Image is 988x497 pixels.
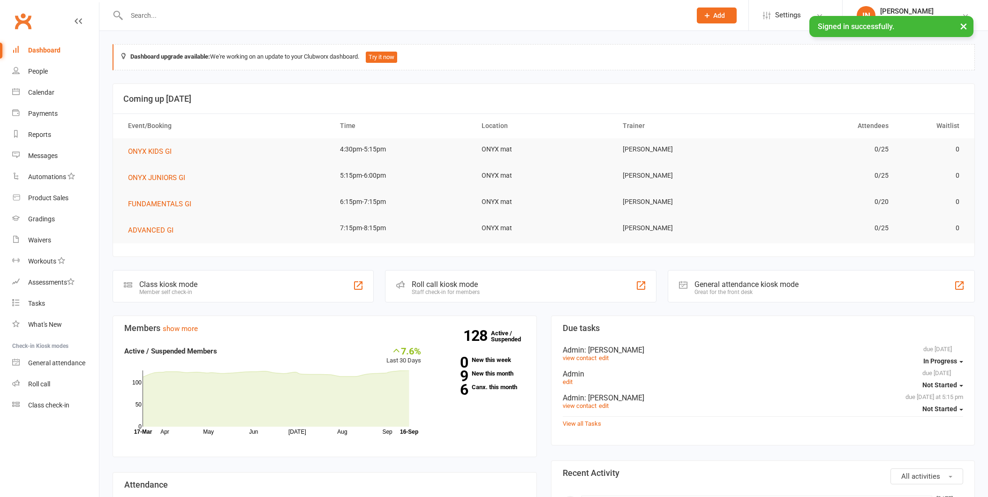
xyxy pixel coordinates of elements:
h3: Attendance [124,480,525,489]
a: edit [599,402,609,409]
a: General attendance kiosk mode [12,353,99,374]
td: 0/25 [756,165,897,187]
td: 0/20 [756,191,897,213]
td: 6:15pm-7:15pm [332,191,473,213]
a: Dashboard [12,40,99,61]
div: Dashboard [28,46,60,54]
div: 7.6% [386,346,421,356]
a: edit [599,354,609,361]
th: Trainer [614,114,755,138]
td: [PERSON_NAME] [614,165,755,187]
button: Not Started [922,377,963,393]
div: Admin [563,369,964,378]
h3: Coming up [DATE] [123,94,964,104]
div: Messages [28,152,58,159]
td: [PERSON_NAME] [614,191,755,213]
div: Waivers [28,236,51,244]
span: : [PERSON_NAME] [584,393,644,402]
a: show more [163,324,198,333]
th: Event/Booking [120,114,332,138]
div: What's New [28,321,62,328]
a: View all Tasks [563,420,601,427]
span: Not Started [922,405,957,413]
div: IN [857,6,875,25]
a: Roll call [12,374,99,395]
strong: 9 [435,369,468,383]
span: Settings [775,5,801,26]
div: Automations [28,173,66,181]
a: People [12,61,99,82]
div: Assessments [28,279,75,286]
div: Workouts [28,257,56,265]
td: 4:30pm-5:15pm [332,138,473,160]
div: Tasks [28,300,45,307]
td: ONYX mat [473,165,614,187]
td: [PERSON_NAME] [614,217,755,239]
button: Add [697,8,737,23]
td: 0 [897,217,968,239]
div: Roll call kiosk mode [412,280,480,289]
button: × [955,16,972,36]
td: 0 [897,138,968,160]
a: Calendar [12,82,99,103]
th: Location [473,114,614,138]
h3: Recent Activity [563,468,964,478]
button: Try it now [366,52,397,63]
button: In Progress [923,353,963,369]
td: 0 [897,191,968,213]
strong: Active / Suspended Members [124,347,217,355]
span: Add [713,12,725,19]
div: [PERSON_NAME] [880,7,962,15]
a: 0New this week [435,357,525,363]
span: Signed in successfully. [818,22,894,31]
button: ONYX JUNIORS GI [128,172,192,183]
td: ONYX mat [473,191,614,213]
div: People [28,68,48,75]
td: 7:15pm-8:15pm [332,217,473,239]
button: FUNDAMENTALS GI [128,198,198,210]
a: 9New this month [435,370,525,377]
span: ONYX JUNIORS GI [128,173,185,182]
a: Tasks [12,293,99,314]
a: Messages [12,145,99,166]
a: Product Sales [12,188,99,209]
span: Not Started [922,381,957,389]
div: Member self check-in [139,289,197,295]
th: Time [332,114,473,138]
td: 0/25 [756,217,897,239]
div: Staff check-in for members [412,289,480,295]
div: Class check-in [28,401,69,409]
a: Reports [12,124,99,145]
span: ONYX KIDS GI [128,147,172,156]
span: : [PERSON_NAME] [584,346,644,354]
div: Great for the front desk [694,289,799,295]
a: Workouts [12,251,99,272]
span: FUNDAMENTALS GI [128,200,191,208]
a: Payments [12,103,99,124]
a: view contact [563,354,596,361]
strong: Dashboard upgrade available: [130,53,210,60]
td: ONYX mat [473,217,614,239]
div: General attendance [28,359,85,367]
th: Waitlist [897,114,968,138]
div: Gradings [28,215,55,223]
a: Assessments [12,272,99,293]
a: 6Canx. this month [435,384,525,390]
th: Attendees [756,114,897,138]
a: view contact [563,402,596,409]
a: 128Active / Suspended [491,323,532,349]
div: Reports [28,131,51,138]
button: Not Started [922,400,963,417]
div: Product Sales [28,194,68,202]
div: Calendar [28,89,54,96]
button: ONYX KIDS GI [128,146,178,157]
a: Waivers [12,230,99,251]
td: 0 [897,165,968,187]
strong: 0 [435,355,468,369]
input: Search... [124,9,685,22]
strong: 6 [435,383,468,397]
a: Clubworx [11,9,35,33]
div: ONYX BRAZILIAN JIU JITSU [880,15,962,24]
h3: Due tasks [563,324,964,333]
td: [PERSON_NAME] [614,138,755,160]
